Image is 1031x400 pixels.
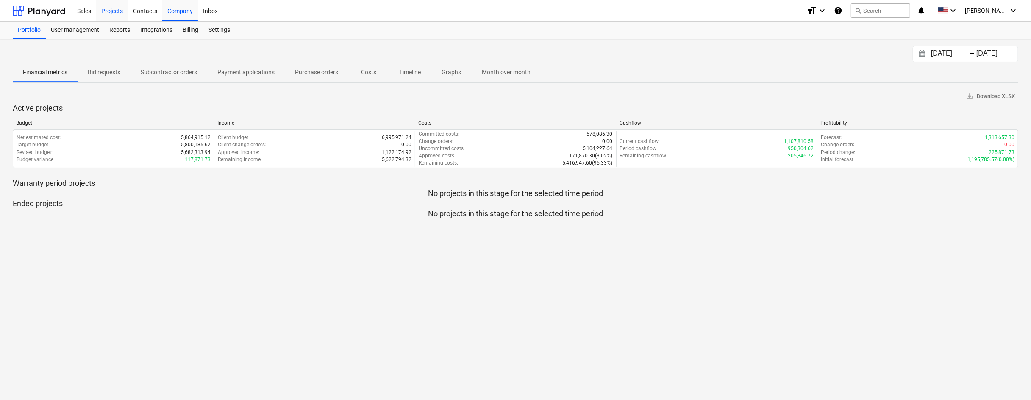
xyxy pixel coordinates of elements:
i: notifications [917,6,925,16]
p: Financial metrics [23,68,67,77]
i: keyboard_arrow_down [948,6,958,16]
p: Graphs [441,68,461,77]
a: Billing [178,22,203,39]
p: Bid requests [88,68,120,77]
span: Download XLSX [966,92,1015,101]
p: Net estimated cost : [17,134,61,141]
div: Budget [16,120,211,126]
p: 1,122,174.92 [382,149,411,156]
p: 1,107,810.58 [784,138,814,145]
p: Initial forecast : [821,156,855,163]
p: 5,800,185.67 [181,141,211,148]
p: Change orders : [419,138,453,145]
p: 578,086.30 [587,131,613,138]
p: Month over month [482,68,531,77]
button: Interact with the calendar and add the check-in date for your trip. [915,49,929,59]
p: Ended projects [13,199,1018,209]
span: save_alt [966,92,973,100]
p: Period change : [821,149,855,156]
p: No projects in this stage for the selected time period [13,209,1018,219]
p: Costs [358,68,379,77]
p: Client change orders : [218,141,266,148]
p: Remaining income : [218,156,262,163]
p: Current cashflow : [620,138,660,145]
p: 0.00 [1004,141,1014,148]
p: Remaining costs : [419,159,458,167]
button: Download XLSX [962,90,1018,103]
p: 5,864,915.12 [181,134,211,141]
div: Income [217,120,412,126]
i: Knowledge base [834,6,842,16]
p: Budget variance : [17,156,55,163]
p: Timeline [399,68,421,77]
span: [PERSON_NAME] [965,7,1007,14]
p: Warranty period projects [13,178,1018,188]
div: Cashflow [620,120,814,126]
p: Revised budget : [17,149,53,156]
span: search [855,7,861,14]
p: 5,104,227.64 [583,145,613,152]
p: 205,846.72 [788,152,814,159]
p: Committed costs : [419,131,459,138]
a: Settings [203,22,235,39]
iframe: Chat Widget [989,359,1031,400]
p: Remaining cashflow : [620,152,668,159]
p: Change orders : [821,141,856,148]
p: 5,682,313.94 [181,149,211,156]
input: End Date [975,48,1018,60]
p: Approved costs : [419,152,456,159]
p: Approved income : [218,149,259,156]
p: 0.00 [401,141,411,148]
p: Target budget : [17,141,50,148]
p: Subcontractor orders [141,68,197,77]
p: 117,871.73 [185,156,211,163]
div: Profitability [820,120,1015,126]
button: Search [851,3,910,18]
i: format_size [807,6,817,16]
p: Period cashflow : [620,145,658,152]
a: Integrations [135,22,178,39]
p: 225,871.73 [989,149,1014,156]
a: Reports [104,22,135,39]
p: 171,870.30 ( 3.02% ) [570,152,613,159]
p: 5,622,794.32 [382,156,411,163]
i: keyboard_arrow_down [1008,6,1018,16]
p: 1,195,785.57 ( 0.00% ) [967,156,1014,163]
p: Client budget : [218,134,250,141]
p: Purchase orders [295,68,338,77]
p: 6,995,971.24 [382,134,411,141]
i: keyboard_arrow_down [817,6,827,16]
a: User management [46,22,104,39]
p: 0.00 [603,138,613,145]
input: Start Date [929,48,973,60]
p: Payment applications [217,68,275,77]
p: Forecast : [821,134,842,141]
p: 950,304.62 [788,145,814,152]
div: - [969,51,975,56]
p: Active projects [13,103,1018,113]
a: Portfolio [13,22,46,39]
p: Uncommitted costs : [419,145,465,152]
p: 1,313,657.30 [985,134,1014,141]
p: 5,416,947.60 ( 95.33% ) [563,159,613,167]
p: No projects in this stage for the selected time period [13,188,1018,199]
div: Costs [418,120,613,126]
